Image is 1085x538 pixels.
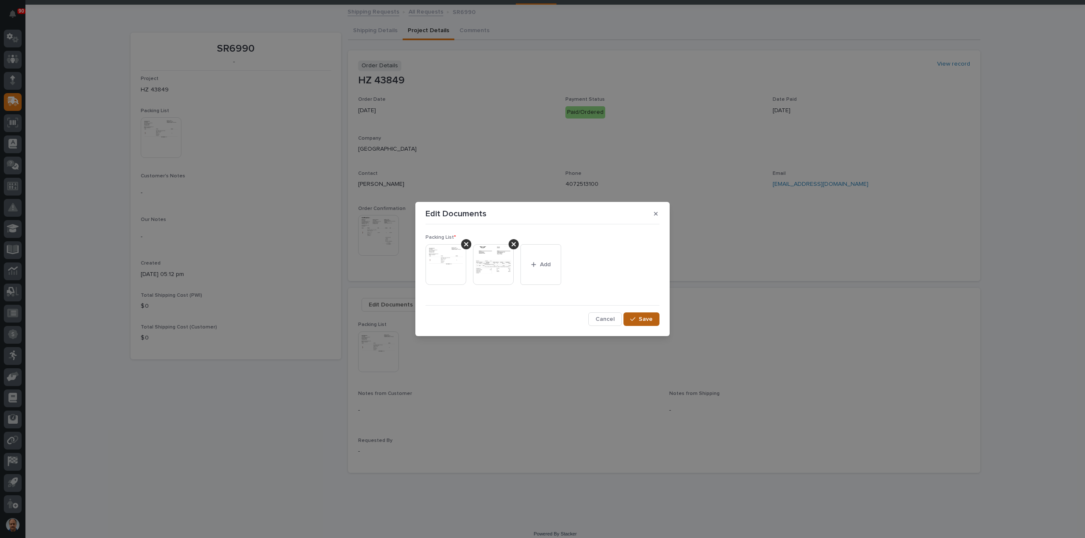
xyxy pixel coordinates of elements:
span: Add [540,261,551,268]
span: Packing List [426,235,456,240]
span: Cancel [595,315,615,323]
p: Edit Documents [426,209,487,219]
button: Cancel [588,312,622,326]
span: Save [639,315,653,323]
button: Add [520,244,561,285]
button: Save [623,312,659,326]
